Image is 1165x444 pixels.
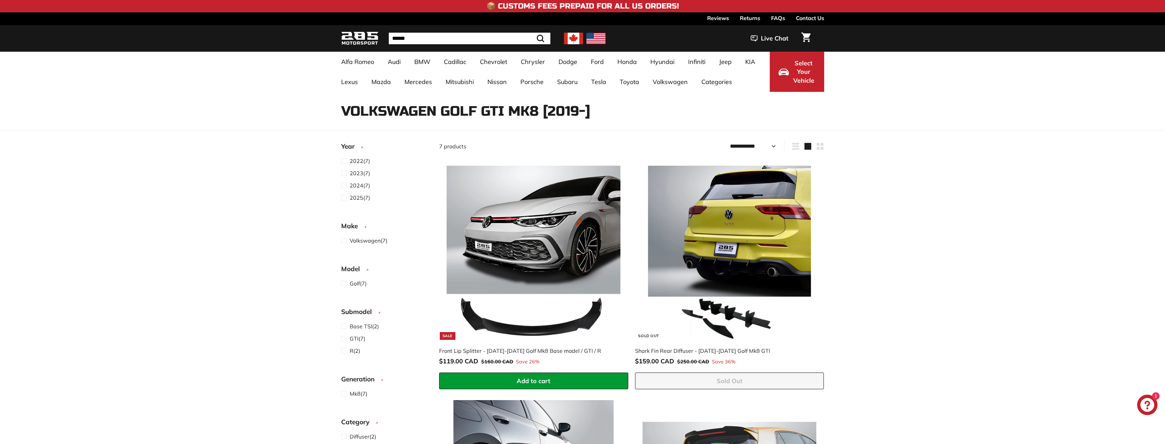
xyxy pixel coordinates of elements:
[473,52,514,72] a: Chevrolet
[341,219,428,236] button: Make
[341,262,428,279] button: Model
[740,12,760,24] a: Returns
[350,169,370,177] span: (7)
[341,31,379,47] img: Logo_285_Motorsport_areodynamics_components
[681,52,712,72] a: Infiniti
[437,52,473,72] a: Cadillac
[341,305,428,322] button: Submodel
[341,264,365,274] span: Model
[717,377,743,385] span: Sold Out
[350,280,360,287] span: Golf
[635,357,674,365] span: $159.00 CAD
[350,158,363,164] span: 2022
[341,307,377,317] span: Submodel
[514,52,552,72] a: Chrysler
[350,170,363,177] span: 2023
[439,72,481,92] a: Mitsubishi
[350,181,370,190] span: (7)
[350,347,353,354] span: R
[584,72,613,92] a: Tesla
[350,236,387,245] span: (7)
[439,142,632,150] div: 7 products
[334,52,381,72] a: Alfa Romeo
[341,221,363,231] span: Make
[514,72,550,92] a: Porsche
[550,72,584,92] a: Subaru
[635,158,824,373] a: Sold Out Shark Fin Rear Diffuser - [DATE]-[DATE] Golf Mk8 GTI Save 36%
[635,347,817,355] div: Shark Fin Rear Diffuser - [DATE]-[DATE] Golf Mk8 GTI
[350,279,367,287] span: (7)
[712,52,738,72] a: Jeep
[341,372,428,389] button: Generation
[797,27,815,50] a: Cart
[439,347,621,355] div: Front Lip Splitter - [DATE]-[DATE] Golf Mk8 Base model / GTI / R
[350,237,381,244] span: Volkswagen
[770,52,824,92] button: Select Your Vehicle
[439,158,628,373] a: Sale Front Lip Splitter - [DATE]-[DATE] Golf Mk8 Base model / GTI / R Save 26%
[584,52,611,72] a: Ford
[350,347,360,355] span: (2)
[350,323,372,330] span: Base TSI
[635,373,824,390] button: Sold Out
[644,52,681,72] a: Hyundai
[350,433,369,440] span: Diffuser
[611,52,644,72] a: Honda
[350,335,359,342] span: GTI
[350,194,370,202] span: (7)
[712,358,735,366] span: Save 36%
[341,142,360,151] span: Year
[350,182,363,189] span: 2024
[398,72,439,92] a: Mercedes
[796,12,824,24] a: Contact Us
[350,157,370,165] span: (7)
[516,358,539,366] span: Save 26%
[1135,395,1160,417] inbox-online-store-chat: Shopify online store chat
[695,72,739,92] a: Categories
[350,390,367,398] span: (7)
[486,2,679,10] h4: 📦 Customs Fees Prepaid for All US Orders!
[341,374,380,384] span: Generation
[350,334,365,343] span: (7)
[341,104,824,119] h1: Volkswagen Golf GTI Mk8 [2019-]
[341,415,428,432] button: Category
[334,72,365,92] a: Lexus
[646,72,695,92] a: Volkswagen
[381,52,407,72] a: Audi
[677,359,709,365] span: $250.00 CAD
[481,359,513,365] span: $160.00 CAD
[350,432,376,441] span: (2)
[440,332,455,340] div: Sale
[707,12,729,24] a: Reviews
[738,52,762,72] a: KIA
[350,194,363,201] span: 2025
[439,357,478,365] span: $119.00 CAD
[635,332,662,340] div: Sold Out
[552,52,584,72] a: Dodge
[742,30,797,47] button: Live Chat
[761,34,788,43] span: Live Chat
[481,72,514,92] a: Nissan
[365,72,398,92] a: Mazda
[771,12,785,24] a: FAQs
[389,33,550,44] input: Search
[792,59,815,85] span: Select Your Vehicle
[439,373,628,390] button: Add to cart
[341,417,375,427] span: Category
[517,377,550,385] span: Add to cart
[613,72,646,92] a: Toyota
[341,139,428,157] button: Year
[350,322,379,330] span: (2)
[407,52,437,72] a: BMW
[350,390,361,397] span: Mk8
